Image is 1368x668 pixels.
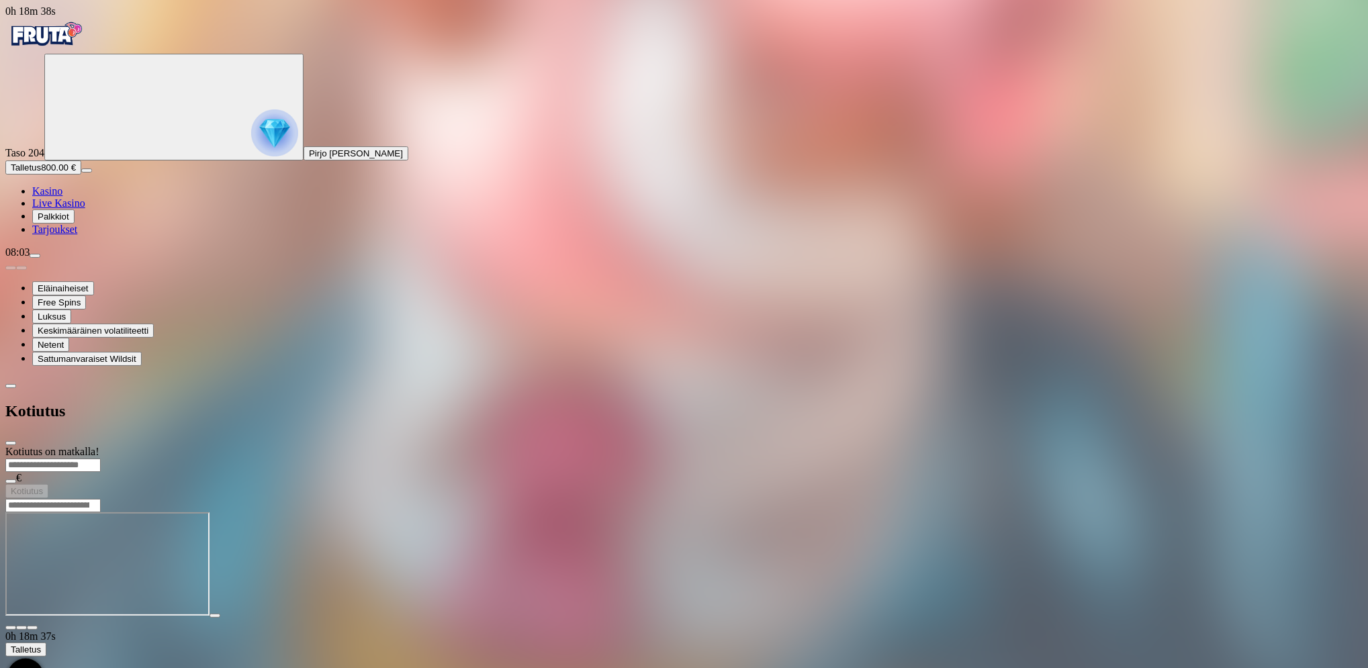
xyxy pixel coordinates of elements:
span: Pirjo [PERSON_NAME] [309,148,403,158]
span: Keskimääräinen volatiliteetti [38,326,148,336]
button: Kotiutus [5,484,48,498]
span: 08:03 [5,246,30,258]
button: prev slide [5,266,16,270]
button: menu [81,169,92,173]
button: close [5,441,16,445]
h2: Kotiutus [5,402,1363,420]
a: gift-inverted iconTarjoukset [32,224,77,235]
span: Kotiutus [11,486,43,496]
button: next slide [16,266,27,270]
span: Luksus [38,312,66,322]
span: Talletus [11,162,41,173]
nav: Primary [5,17,1363,236]
button: Free Spins [32,295,86,309]
iframe: Piggy Riches [5,512,210,616]
span: Tarjoukset [32,224,77,235]
button: Luksus [32,309,71,324]
button: eye icon [5,479,16,483]
button: Talletusplus icon800.00 € [5,160,81,175]
span: € [16,472,21,483]
img: Fruta [5,17,86,51]
img: reward progress [251,109,298,156]
button: reward iconPalkkiot [32,209,75,224]
span: Sattumanvaraiset Wildsit [38,354,136,364]
span: user session time [5,630,56,642]
span: Free Spins [38,297,81,307]
button: Sattumanvaraiset Wildsit [32,352,142,366]
span: 800.00 € [41,162,76,173]
button: Keskimääräinen volatiliteetti [32,324,154,338]
button: Eläinaiheiset [32,281,94,295]
span: Kasino [32,185,62,197]
button: Pirjo [PERSON_NAME] [304,146,408,160]
button: play icon [210,614,220,618]
button: close icon [5,626,16,630]
button: Netent [32,338,69,352]
span: Talletus [11,645,41,655]
button: chevron-down icon [16,626,27,630]
a: Fruta [5,42,86,53]
span: Taso 204 [5,147,44,158]
button: menu [30,254,40,258]
button: Talletus [5,642,46,657]
div: Kotiutus on matkalla! [5,446,1363,458]
input: Search [5,499,101,512]
span: Netent [38,340,64,350]
button: chevron-left icon [5,384,16,388]
button: fullscreen icon [27,626,38,630]
a: diamond iconKasino [32,185,62,197]
span: Eläinaiheiset [38,283,89,293]
span: Live Kasino [32,197,85,209]
button: reward progress [44,54,304,160]
span: user session time [5,5,56,17]
span: Palkkiot [38,211,69,222]
a: poker-chip iconLive Kasino [32,197,85,209]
